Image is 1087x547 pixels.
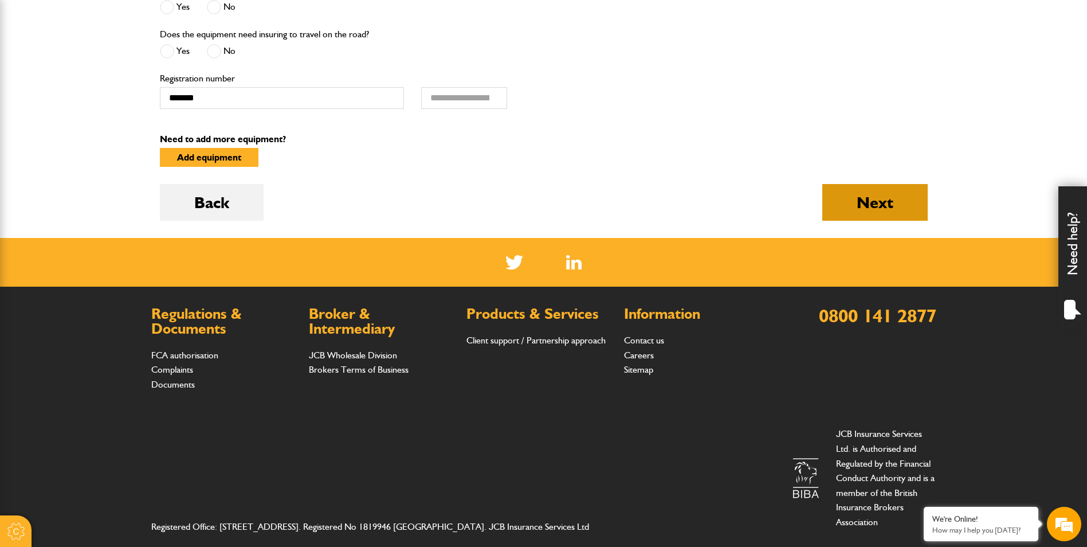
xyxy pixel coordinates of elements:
label: Yes [160,44,190,58]
h2: Products & Services [466,307,613,322]
div: Minimize live chat window [188,6,215,33]
address: Registered Office: [STREET_ADDRESS]. Registered No 1819946 [GEOGRAPHIC_DATA]. JCB Insurance Servi... [151,519,614,534]
div: We're Online! [932,514,1030,524]
div: Chat with us now [60,64,193,79]
img: Twitter [505,255,523,269]
a: Sitemap [624,364,653,375]
button: Add equipment [160,148,258,167]
label: Does the equipment need insuring to travel on the road? [160,30,369,39]
input: Enter your phone number [15,174,209,199]
a: Careers [624,350,654,361]
h2: Information [624,307,770,322]
input: Enter your email address [15,140,209,165]
label: Registration number [160,74,405,83]
p: How may I help you today? [932,526,1030,534]
textarea: Type your message and hit 'Enter' [15,208,209,343]
button: Next [822,184,928,221]
a: Brokers Terms of Business [309,364,409,375]
a: FCA authorisation [151,350,218,361]
input: Enter your last name [15,106,209,131]
a: Contact us [624,335,664,346]
p: JCB Insurance Services Ltd. is Authorised and Regulated by the Financial Conduct Authority and is... [836,427,936,529]
h2: Broker & Intermediary [309,307,455,336]
a: Complaints [151,364,193,375]
p: Need to add more equipment? [160,135,928,144]
a: Documents [151,379,195,390]
label: No [207,44,236,58]
a: Client support / Partnership approach [466,335,606,346]
div: Need help? [1058,186,1087,330]
button: Back [160,184,264,221]
em: Start Chat [156,353,208,369]
a: LinkedIn [566,255,582,269]
img: d_20077148190_company_1631870298795_20077148190 [19,64,48,80]
a: 0800 141 2877 [819,304,936,327]
a: JCB Wholesale Division [309,350,397,361]
h2: Regulations & Documents [151,307,297,336]
img: Linked In [566,255,582,269]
